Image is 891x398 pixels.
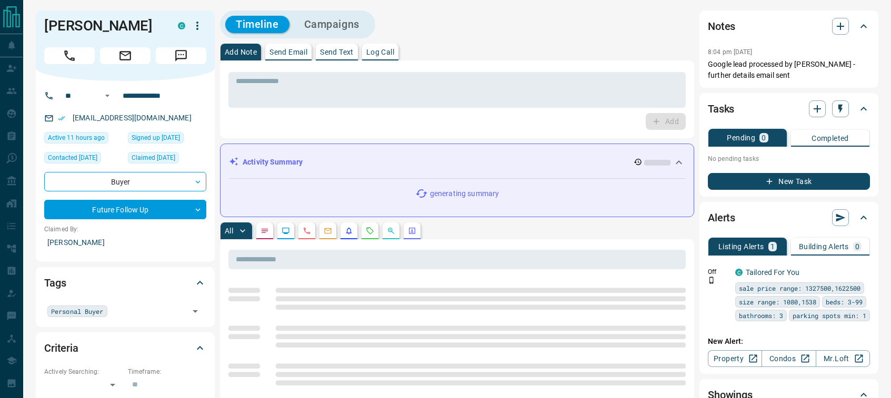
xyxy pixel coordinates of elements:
[799,243,849,250] p: Building Alerts
[44,132,123,147] div: Wed Aug 13 2025
[708,336,870,347] p: New Alert:
[708,277,715,284] svg: Push Notification Only
[855,243,859,250] p: 0
[44,47,95,64] span: Call
[708,173,870,190] button: New Task
[708,18,735,35] h2: Notes
[44,274,66,291] h2: Tags
[44,224,206,234] p: Claimed By:
[739,283,860,293] span: sale price range: 1327500,1622500
[708,209,735,226] h2: Alerts
[708,100,734,117] h2: Tasks
[793,310,866,321] span: parking spots min: 1
[229,152,685,172] div: Activity Summary
[128,152,206,167] div: Thu Jun 25 2020
[324,227,332,235] svg: Emails
[762,134,766,141] p: 0
[708,59,870,81] p: Google lead processed by [PERSON_NAME] - further details email sent
[48,132,105,143] span: Active 11 hours ago
[100,47,151,64] span: Email
[746,268,799,277] a: Tailored For You
[708,267,729,277] p: Off
[408,227,416,235] svg: Agent Actions
[812,135,849,142] p: Completed
[44,335,206,361] div: Criteria
[58,115,65,122] svg: Email Verified
[269,48,307,56] p: Send Email
[48,152,97,163] span: Contacted [DATE]
[44,270,206,295] div: Tags
[708,350,762,367] a: Property
[430,188,499,199] p: generating summary
[101,89,114,102] button: Open
[261,227,269,235] svg: Notes
[282,227,290,235] svg: Lead Browsing Activity
[128,367,206,376] p: Timeframe:
[739,310,783,321] span: bathrooms: 3
[366,48,394,56] p: Log Call
[44,200,206,219] div: Future Follow Up
[225,48,257,56] p: Add Note
[735,269,743,276] div: condos.ca
[739,297,816,307] span: size range: 1080,1538
[225,16,289,33] button: Timeline
[708,205,870,230] div: Alerts
[44,172,206,191] div: Buyer
[178,22,185,29] div: condos.ca
[44,17,162,34] h1: [PERSON_NAME]
[708,151,870,167] p: No pending tasks
[44,234,206,251] p: [PERSON_NAME]
[345,227,353,235] svg: Listing Alerts
[188,304,203,319] button: Open
[128,132,206,147] div: Thu Jun 25 2020
[303,227,311,235] svg: Calls
[708,96,870,121] div: Tasks
[727,134,755,141] p: Pending
[156,47,206,64] span: Message
[44,340,78,356] h2: Criteria
[132,152,175,163] span: Claimed [DATE]
[387,227,395,235] svg: Opportunities
[225,227,233,234] p: All
[816,350,870,367] a: Mr.Loft
[44,152,123,167] div: Sun Jul 19 2020
[243,157,303,168] p: Activity Summary
[826,297,863,307] span: beds: 3-99
[770,243,775,250] p: 1
[51,306,104,317] span: Personal Buyer
[294,16,370,33] button: Campaigns
[718,243,764,250] p: Listing Alerts
[132,132,180,143] span: Signed up [DATE]
[366,227,374,235] svg: Requests
[708,48,753,56] p: 8:04 pm [DATE]
[708,14,870,39] div: Notes
[762,350,816,367] a: Condos
[44,367,123,376] p: Actively Searching:
[73,114,192,122] a: [EMAIL_ADDRESS][DOMAIN_NAME]
[320,48,354,56] p: Send Text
